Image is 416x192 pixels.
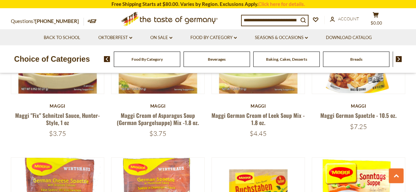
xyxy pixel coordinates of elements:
a: Food By Category [132,57,163,62]
span: $3.75 [49,129,66,138]
span: $4.45 [250,129,267,138]
a: Maggi "Fix" Schnitzel Sauce, Hunter-Style, 1 oz [15,111,100,126]
span: $3.75 [149,129,166,138]
a: Maggi German Spaetzle - 10.5 oz. [320,111,397,119]
a: Account [330,15,359,23]
a: Beverages [208,57,226,62]
p: Questions? [11,17,84,26]
a: Baking, Cakes, Desserts [266,57,307,62]
img: previous arrow [104,56,110,62]
a: Click here for details. [258,1,305,7]
a: Breads [350,57,362,62]
span: $7.25 [350,122,367,131]
a: Maggi Cream of Asparagus Soup (German Spargelsuppe) Mix -1.8 oz. [117,111,199,126]
button: $0.00 [366,12,386,28]
a: Download Catalog [326,34,372,41]
div: Maggi [11,103,105,109]
div: Maggi [312,103,405,109]
div: Maggi [111,103,205,109]
a: Food By Category [190,34,237,41]
div: Maggi [211,103,305,109]
a: On Sale [150,34,172,41]
a: Back to School [44,34,80,41]
a: Oktoberfest [98,34,132,41]
a: Seasons & Occasions [255,34,308,41]
a: Maggi German Cream of Leek Soup Mix - 1.8 oz. [211,111,305,126]
img: next arrow [396,56,402,62]
span: Account [338,16,359,21]
a: [PHONE_NUMBER] [35,18,79,24]
span: $0.00 [371,20,382,26]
